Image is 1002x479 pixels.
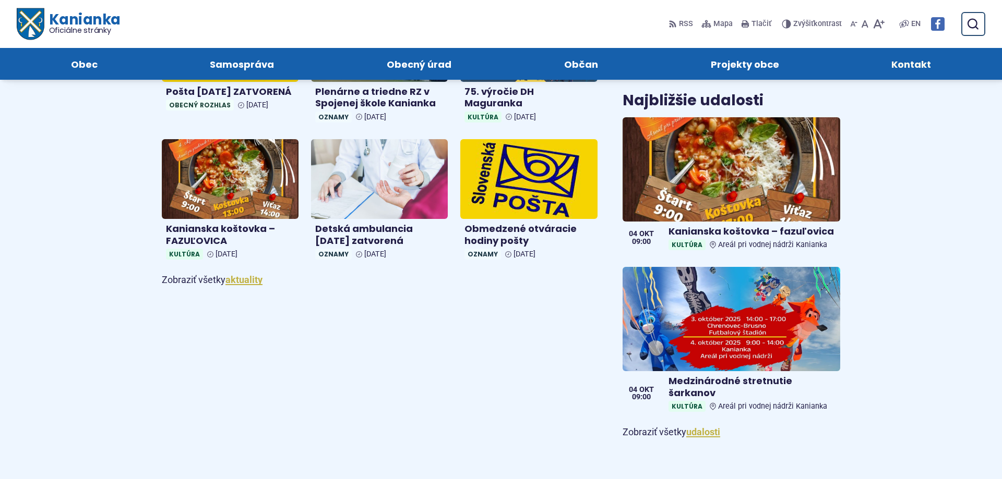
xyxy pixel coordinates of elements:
a: Obec [25,48,144,80]
a: Kontakt [845,48,977,80]
span: [DATE] [364,250,386,259]
button: Zmenšiť veľkosť písma [848,13,860,35]
button: Zvýšiťkontrast [782,13,844,35]
button: Tlačiť [739,13,773,35]
span: [DATE] [216,250,237,259]
a: Medzinárodné stretnutie šarkanov KultúraAreál pri vodnej nádrži Kanianka 04 okt 09:00 [623,267,840,416]
h3: Najbližšie udalosti [623,93,764,109]
h4: Plenárne a triedne RZ v Spojenej škole Kanianka [315,86,444,109]
h4: Obmedzené otváracie hodiny pošty [464,223,593,247]
span: okt [639,230,654,238]
h4: Kanianska koštovka – fazuľovica [669,226,836,238]
span: Oficiálne stránky [49,27,121,34]
span: EN [911,18,921,30]
a: Logo Kanianka, prejsť na domovskú stránku. [17,8,121,40]
a: Občan [518,48,644,80]
span: Občan [564,48,598,80]
a: Kanianska koštovka – fazuľovica KultúraAreál pri vodnej nádrži Kanianka 04 okt 09:00 [623,117,840,255]
span: RSS [679,18,693,30]
span: Kultúra [166,249,203,260]
a: Projekty obce [665,48,825,80]
span: 09:00 [629,394,654,401]
h4: Medzinárodné stretnutie šarkanov [669,375,836,399]
span: okt [639,386,654,394]
span: Areál pri vodnej nádrži Kanianka [718,402,827,411]
span: Oznamy [315,249,352,260]
span: [DATE] [364,113,386,121]
span: Kultúra [669,401,706,412]
button: Zväčšiť veľkosť písma [870,13,887,35]
p: Zobraziť všetky [623,424,840,440]
h1: Kanianka [44,13,120,34]
a: Detská ambulancia [DATE] zatvorená Oznamy [DATE] [311,139,448,264]
a: Obecný úrad [341,48,497,80]
span: kontrast [793,20,842,29]
a: Zobraziť všetky udalosti [686,426,720,437]
a: Kanianska koštovka – FAZUĽOVICA Kultúra [DATE] [162,139,299,264]
a: EN [909,18,923,30]
span: 04 [629,230,637,238]
a: Obmedzené otváracie hodiny pošty Oznamy [DATE] [460,139,597,264]
span: Oznamy [315,112,352,122]
span: Oznamy [464,249,501,260]
a: Mapa [699,13,735,35]
span: [DATE] [514,250,535,259]
span: Mapa [713,18,733,30]
span: Areál pri vodnej nádrži Kanianka [718,240,827,249]
a: Zobraziť všetky aktuality [225,274,263,285]
span: Projekty obce [711,48,779,80]
span: Kultúra [464,112,502,122]
span: [DATE] [514,113,536,121]
span: Obecný rozhlas [166,100,234,110]
span: Zvýšiť [793,19,814,28]
span: 04 [629,386,637,394]
p: Zobraziť všetky [162,272,598,288]
span: Obecný úrad [387,48,451,80]
a: RSS [669,13,695,35]
span: 09:00 [629,238,654,245]
span: [DATE] [246,101,268,109]
span: Samospráva [210,48,274,80]
span: Kultúra [669,239,706,250]
h4: Pošta [DATE] ZATVORENÁ [166,86,294,98]
span: Obec [71,48,98,80]
img: Prejsť na Facebook stránku [931,17,945,31]
h4: 75. výročie DH Maguranka [464,86,593,109]
h4: Kanianska koštovka – FAZUĽOVICA [166,223,294,247]
h4: Detská ambulancia [DATE] zatvorená [315,223,444,247]
img: Prejsť na domovskú stránku [17,8,44,40]
span: Kontakt [891,48,931,80]
a: Samospráva [164,48,320,80]
span: Tlačiť [751,20,771,29]
button: Nastaviť pôvodnú veľkosť písma [860,13,870,35]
